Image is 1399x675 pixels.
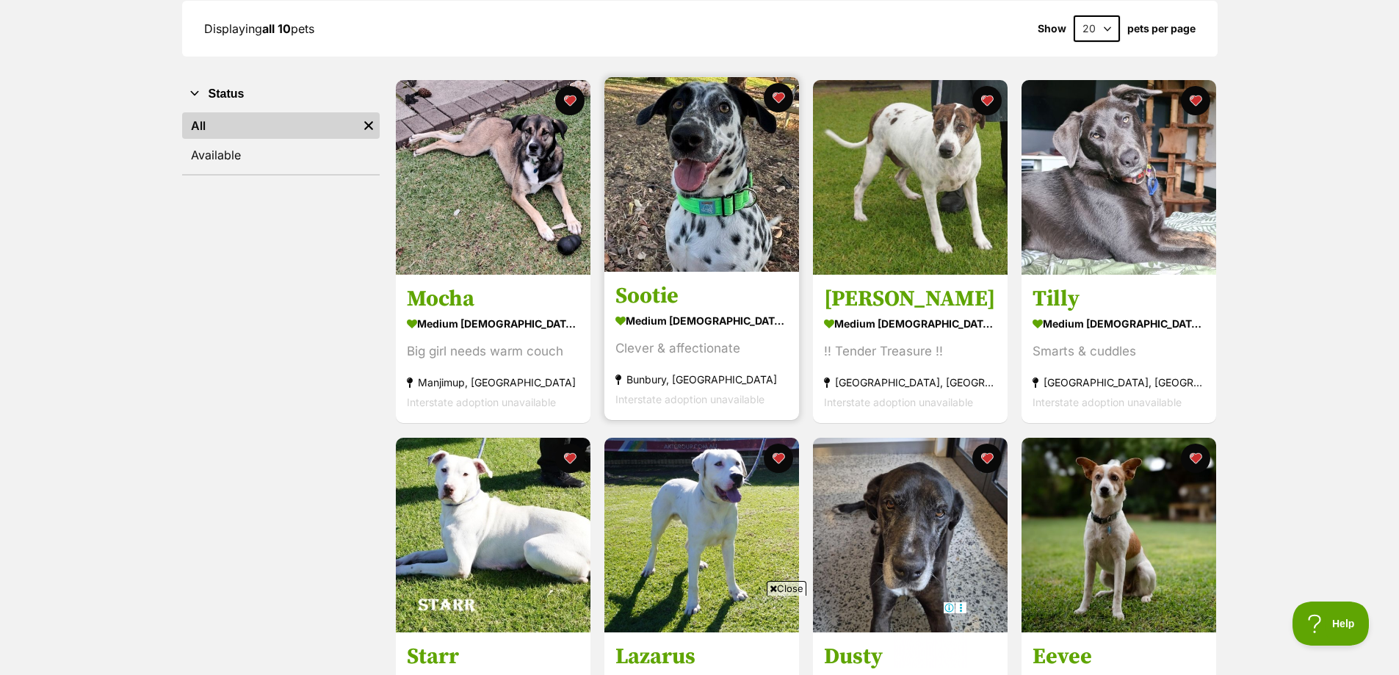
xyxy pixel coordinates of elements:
a: Mocha medium [DEMOGRAPHIC_DATA] Dog Big girl needs warm couch Manjimup, [GEOGRAPHIC_DATA] Interst... [396,275,590,424]
div: medium [DEMOGRAPHIC_DATA] Dog [1033,314,1205,335]
h3: [PERSON_NAME] [824,286,997,314]
label: pets per page [1127,23,1196,35]
h3: Sootie [615,283,788,311]
span: Interstate adoption unavailable [407,397,556,409]
iframe: Advertisement [433,602,967,668]
a: Remove filter [358,112,380,139]
h3: Tilly [1033,286,1205,314]
div: medium [DEMOGRAPHIC_DATA] Dog [407,314,579,335]
div: Big girl needs warm couch [407,342,579,362]
button: favourite [764,83,793,112]
img: Lazarus [604,438,799,632]
h3: Starr [407,643,579,671]
span: Interstate adoption unavailable [824,397,973,409]
a: [PERSON_NAME] medium [DEMOGRAPHIC_DATA] Dog !! Tender Treasure !! [GEOGRAPHIC_DATA], [GEOGRAPHIC_... [813,275,1008,424]
div: Status [182,109,380,174]
span: Show [1038,23,1066,35]
a: All [182,112,358,139]
h3: Eevee [1033,643,1205,671]
span: Close [767,581,806,596]
img: Sootie [604,77,799,272]
span: Displaying pets [204,21,314,36]
div: !! Tender Treasure !! [824,342,997,362]
img: Percy [813,80,1008,275]
span: Interstate adoption unavailable [615,394,764,406]
button: favourite [555,444,585,473]
img: Eevee [1022,438,1216,632]
button: favourite [1181,444,1210,473]
div: Clever & affectionate [615,339,788,359]
button: favourite [1181,86,1210,115]
button: favourite [764,444,793,473]
img: Mocha [396,80,590,275]
h3: Mocha [407,286,579,314]
button: Status [182,84,380,104]
button: favourite [555,86,585,115]
h3: Dusty [824,643,997,671]
div: medium [DEMOGRAPHIC_DATA] Dog [615,311,788,332]
div: [GEOGRAPHIC_DATA], [GEOGRAPHIC_DATA] [1033,373,1205,393]
img: Dusty [813,438,1008,632]
div: medium [DEMOGRAPHIC_DATA] Dog [824,314,997,335]
button: favourite [972,444,1002,473]
img: Tilly [1022,80,1216,275]
button: favourite [972,86,1002,115]
div: [GEOGRAPHIC_DATA], [GEOGRAPHIC_DATA] [824,373,997,393]
div: Manjimup, [GEOGRAPHIC_DATA] [407,373,579,393]
iframe: Help Scout Beacon - Open [1293,602,1370,646]
a: Tilly medium [DEMOGRAPHIC_DATA] Dog Smarts & cuddles [GEOGRAPHIC_DATA], [GEOGRAPHIC_DATA] Interst... [1022,275,1216,424]
span: Interstate adoption unavailable [1033,397,1182,409]
a: Available [182,142,380,168]
div: Smarts & cuddles [1033,342,1205,362]
div: Bunbury, [GEOGRAPHIC_DATA] [615,370,788,390]
strong: all 10 [262,21,291,36]
img: Starr [396,438,590,632]
a: Sootie medium [DEMOGRAPHIC_DATA] Dog Clever & affectionate Bunbury, [GEOGRAPHIC_DATA] Interstate ... [604,272,799,421]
